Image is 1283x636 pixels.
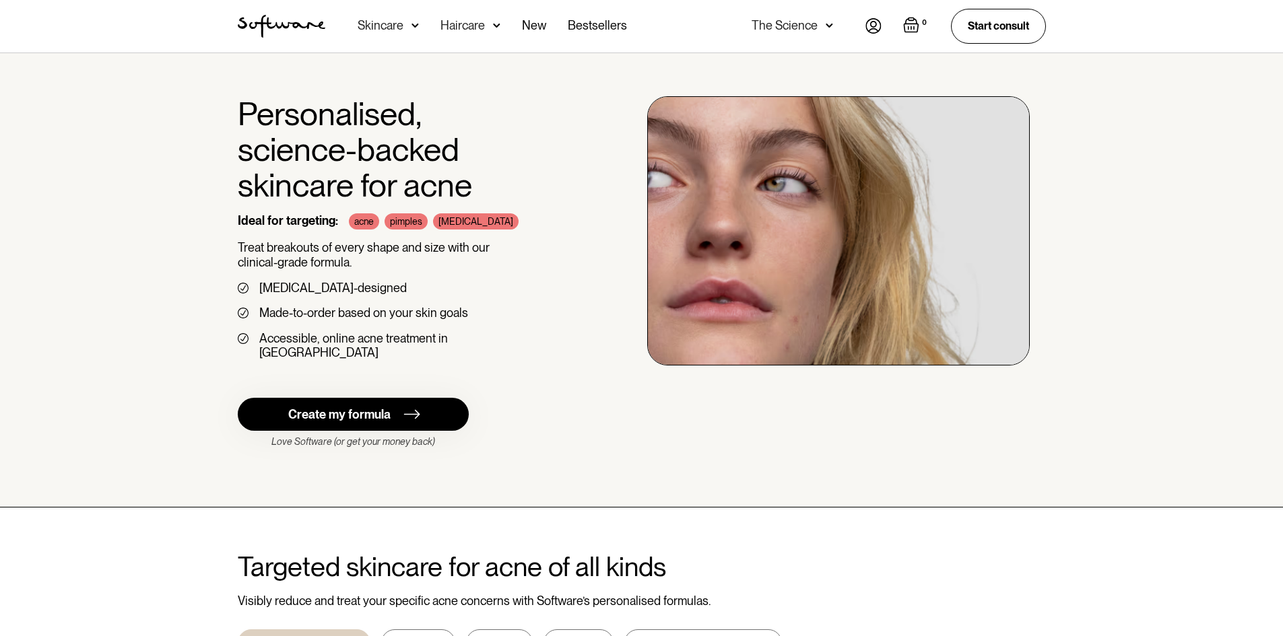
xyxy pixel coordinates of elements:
img: Software Logo [238,15,325,38]
img: arrow down [493,19,500,32]
a: Start consult [951,9,1046,43]
div: Accessible, online acne treatment in [GEOGRAPHIC_DATA] [259,331,568,360]
a: Create my formula [238,398,469,431]
div: Love Software (or get your money back) [238,436,469,448]
p: Treat breakouts of every shape and size with our clinical-grade formula. [238,240,568,269]
div: acne [349,213,379,229]
a: Open cart [903,17,929,36]
h1: Personalised, science-backed skincare for acne [238,96,568,203]
h2: Targeted skincare for acne of all kinds [238,551,1046,583]
div: 0 [919,17,929,29]
img: arrow down [826,19,833,32]
div: pimples [385,213,428,229]
div: [MEDICAL_DATA]-designed [259,281,407,295]
div: [MEDICAL_DATA] [433,213,519,229]
div: The Science [752,19,818,32]
div: Create my formula [288,407,391,422]
img: arrow down [412,19,419,32]
div: Ideal for targeting: [238,213,338,229]
a: home [238,15,325,38]
div: Made-to-order based on your skin goals [259,306,468,320]
div: Visibly reduce and treat your specific acne concerns with Software’s personalised formulas. [238,594,1046,608]
div: Haircare [440,19,485,32]
div: Skincare [358,19,403,32]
